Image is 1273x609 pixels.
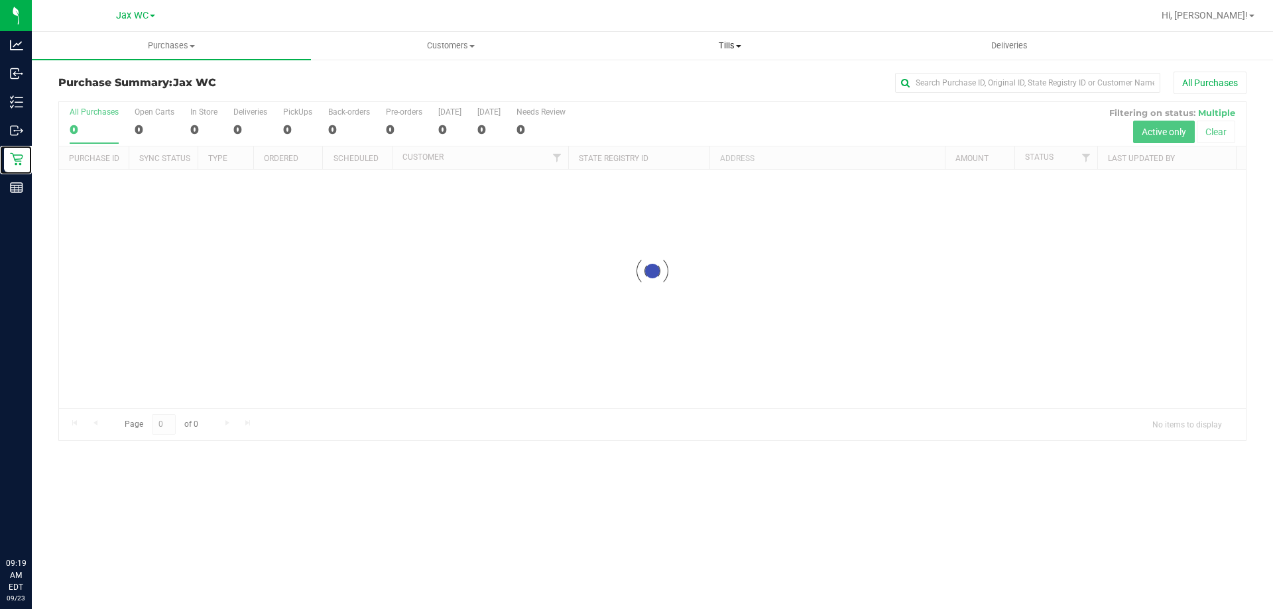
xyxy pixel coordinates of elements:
span: Tills [591,40,869,52]
span: Jax WC [173,76,216,89]
a: Customers [311,32,590,60]
span: Customers [312,40,589,52]
span: Deliveries [973,40,1046,52]
inline-svg: Inventory [10,95,23,109]
a: Deliveries [870,32,1149,60]
h3: Purchase Summary: [58,77,454,89]
inline-svg: Inbound [10,67,23,80]
a: Tills [590,32,869,60]
span: Purchases [32,40,311,52]
input: Search Purchase ID, Original ID, State Registry ID or Customer Name... [895,73,1160,93]
inline-svg: Retail [10,152,23,166]
p: 09:19 AM EDT [6,557,26,593]
inline-svg: Analytics [10,38,23,52]
span: Hi, [PERSON_NAME]! [1162,10,1248,21]
a: Purchases [32,32,311,60]
span: Jax WC [116,10,149,21]
p: 09/23 [6,593,26,603]
inline-svg: Outbound [10,124,23,137]
inline-svg: Reports [10,181,23,194]
button: All Purchases [1174,72,1246,94]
